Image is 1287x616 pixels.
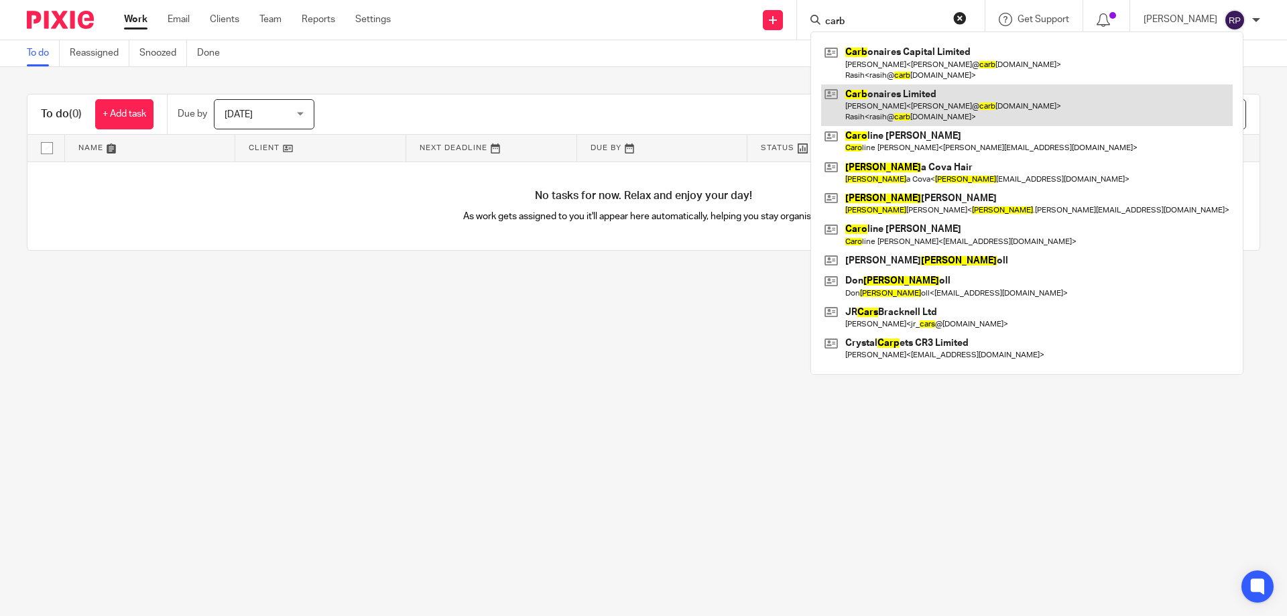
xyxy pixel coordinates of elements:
a: Settings [355,13,391,26]
span: [DATE] [225,110,253,119]
a: Work [124,13,147,26]
span: Get Support [1018,15,1069,24]
a: Done [197,40,230,66]
a: Clients [210,13,239,26]
button: Clear [953,11,967,25]
a: To do [27,40,60,66]
a: Reports [302,13,335,26]
a: Email [168,13,190,26]
h1: To do [41,107,82,121]
p: As work gets assigned to you it'll appear here automatically, helping you stay organised. [336,210,952,223]
h4: No tasks for now. Relax and enjoy your day! [27,189,1260,203]
a: Team [259,13,282,26]
a: Snoozed [139,40,187,66]
p: [PERSON_NAME] [1144,13,1217,26]
img: svg%3E [1224,9,1245,31]
span: (0) [69,109,82,119]
input: Search [824,16,944,28]
a: + Add task [95,99,154,129]
img: Pixie [27,11,94,29]
a: Reassigned [70,40,129,66]
p: Due by [178,107,207,121]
